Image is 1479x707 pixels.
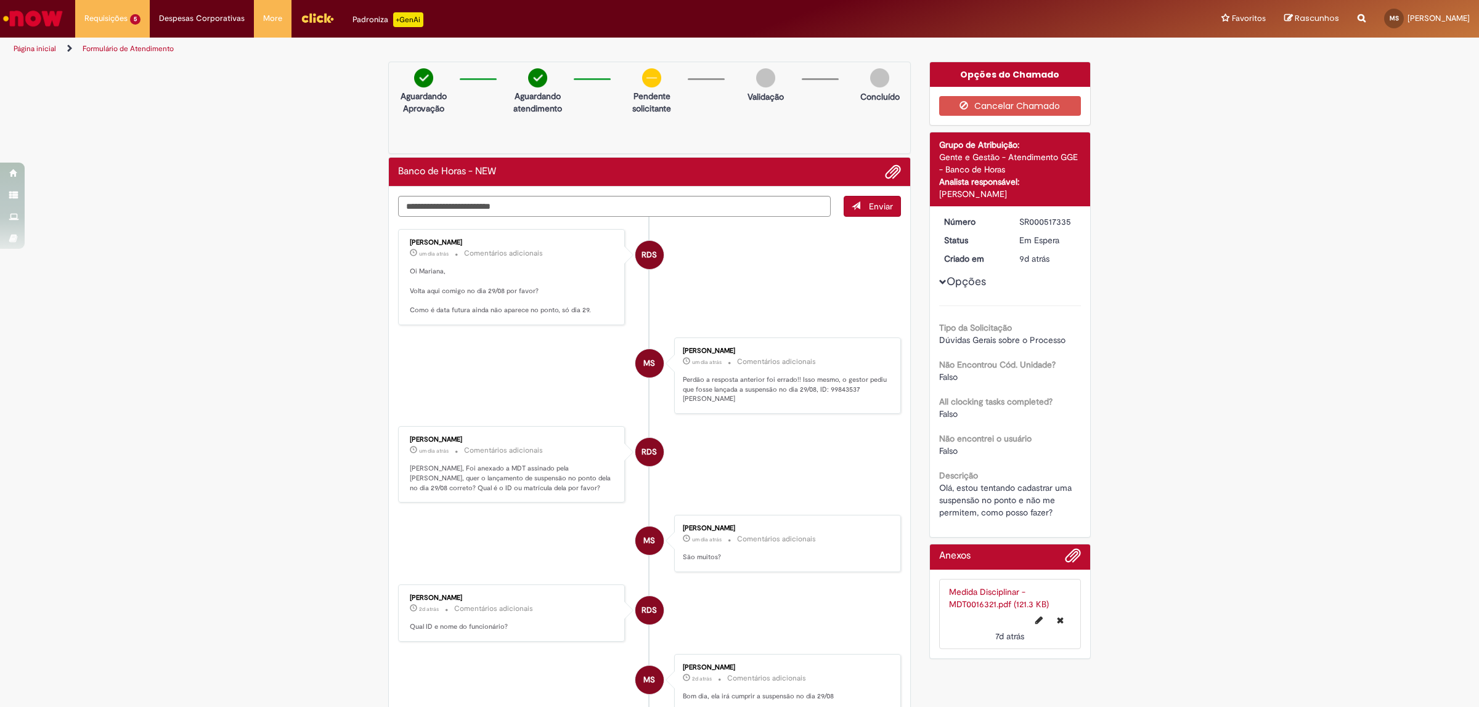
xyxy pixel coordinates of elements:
[1019,253,1049,264] span: 9d atrás
[692,675,712,682] time: 26/08/2025 10:51:46
[410,267,615,315] p: Oi Mariana, Volta aqui comigo no dia 29/08 por favor? Como é data futura ainda não aparece no pon...
[419,605,439,613] time: 26/08/2025 13:09:57
[635,241,664,269] div: Raquel De Souza
[949,586,1049,610] a: Medida Disciplinar -MDT0016321.pdf (121.3 KB)
[756,68,775,87] img: img-circle-grey.png
[939,188,1082,200] div: [PERSON_NAME]
[1232,12,1266,25] span: Favoritos
[301,9,334,27] img: click_logo_yellow_360x200.png
[869,201,893,212] span: Enviar
[635,438,664,466] div: Raquel De Souza
[683,525,888,532] div: [PERSON_NAME]
[737,534,816,544] small: Comentários adicionais
[635,596,664,624] div: Raquel De Souza
[870,68,889,87] img: img-circle-grey.png
[939,396,1053,407] b: All clocking tasks completed?
[935,252,1011,265] dt: Criado em
[683,692,888,701] p: Bom dia, ela irá cumprir a suspensão no dia 29/08
[419,250,449,257] time: 26/08/2025 17:40:38
[1028,610,1050,630] button: Editar nome de arquivo Medida Disciplinar -MDT0016321.pdf
[643,526,655,555] span: MS
[642,240,657,270] span: RDS
[398,196,831,217] textarea: Digite sua mensagem aqui...
[692,358,722,366] span: um dia atrás
[844,196,901,217] button: Enviar
[9,38,977,60] ul: Trilhas de página
[410,594,615,602] div: [PERSON_NAME]
[410,436,615,443] div: [PERSON_NAME]
[130,14,141,25] span: 5
[939,371,958,382] span: Falso
[1019,234,1077,246] div: Em Espera
[419,447,449,454] span: um dia atrás
[464,445,543,456] small: Comentários adicionais
[1284,13,1339,25] a: Rascunhos
[635,349,664,378] div: Mariana Stephany Zani Da Silva
[352,12,423,27] div: Padroniza
[398,166,496,177] h2: Banco de Horas - NEW Histórico de tíquete
[394,90,454,115] p: Aguardando Aprovação
[939,470,978,481] b: Descrição
[939,151,1082,176] div: Gente e Gestão - Atendimento GGE - Banco de Horas
[692,536,722,543] time: 26/08/2025 16:28:55
[885,164,901,180] button: Adicionar anexos
[454,604,533,614] small: Comentários adicionais
[528,68,547,87] img: check-circle-green.png
[1408,13,1470,23] span: [PERSON_NAME]
[683,552,888,562] p: São muitos?
[635,666,664,694] div: Mariana Stephany Zani Da Silva
[995,631,1024,642] span: 7d atrás
[643,665,655,695] span: MS
[419,605,439,613] span: 2d atrás
[692,675,712,682] span: 2d atrás
[643,349,655,378] span: MS
[860,91,900,103] p: Concluído
[159,12,245,25] span: Despesas Corporativas
[464,248,543,259] small: Comentários adicionais
[939,433,1032,444] b: Não encontrei o usuário
[935,216,1011,228] dt: Número
[393,12,423,27] p: +GenAi
[84,12,128,25] span: Requisições
[419,447,449,454] time: 26/08/2025 17:02:19
[83,44,174,54] a: Formulário de Atendimento
[419,250,449,257] span: um dia atrás
[737,357,816,367] small: Comentários adicionais
[410,622,615,632] p: Qual ID e nome do funcionário?
[635,527,664,555] div: Mariana Stephany Zani Da Silva
[939,551,971,562] h2: Anexos
[263,12,282,25] span: More
[939,445,958,456] span: Falso
[939,139,1082,151] div: Grupo de Atribuição:
[642,596,657,625] span: RDS
[748,91,784,103] p: Validação
[692,358,722,366] time: 26/08/2025 17:15:50
[622,90,682,115] p: Pendente solicitante
[939,96,1082,116] button: Cancelar Chamado
[1390,14,1399,22] span: MS
[1,6,65,31] img: ServiceNow
[995,631,1024,642] time: 21/08/2025 13:57:34
[939,176,1082,188] div: Analista responsável:
[939,482,1074,518] span: Olá, estou tentando cadastrar uma suspensão no ponto e não me permitem, como posso fazer?
[642,68,661,87] img: circle-minus.png
[410,239,615,246] div: [PERSON_NAME]
[939,408,958,419] span: Falso
[1019,252,1077,265] div: 19/08/2025 11:24:24
[508,90,568,115] p: Aguardando atendimento
[14,44,56,54] a: Página inicial
[939,322,1012,333] b: Tipo da Solicitação
[939,334,1065,345] span: Dúvidas Gerais sobre o Processo
[692,536,722,543] span: um dia atrás
[1049,610,1071,630] button: Excluir Medida Disciplinar -MDT0016321.pdf
[414,68,433,87] img: check-circle-green.png
[683,347,888,355] div: [PERSON_NAME]
[727,673,806,684] small: Comentários adicionais
[683,664,888,671] div: [PERSON_NAME]
[410,464,615,493] p: [PERSON_NAME], Foi anexado a MDT assinado pela [PERSON_NAME], quer o lançamento de suspensão no p...
[1295,12,1339,24] span: Rascunhos
[642,437,657,467] span: RDS
[1065,547,1081,570] button: Adicionar anexos
[1019,216,1077,228] div: SR000517335
[930,62,1091,87] div: Opções do Chamado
